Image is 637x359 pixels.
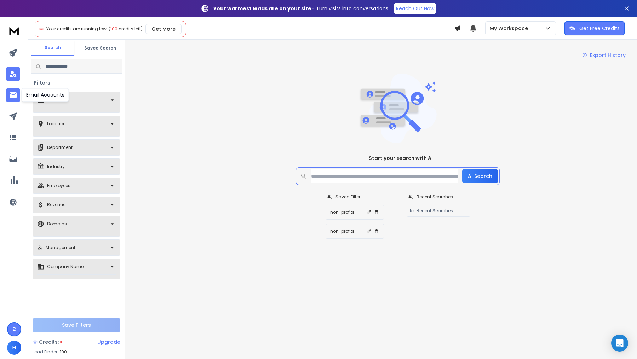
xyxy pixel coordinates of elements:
[47,183,70,189] p: Employees
[46,245,75,250] p: Management
[579,25,620,32] p: Get Free Credits
[47,264,84,270] p: Company Name
[576,48,631,62] a: Export History
[31,41,74,56] button: Search
[7,341,21,355] button: H
[145,24,182,34] button: Get More
[417,194,453,200] p: Recent Searches
[47,202,65,208] p: Revenue
[564,21,625,35] button: Get Free Credits
[330,209,355,215] p: non-profits
[97,338,120,346] div: Upgrade
[335,194,360,200] p: Saved Filter
[47,121,66,127] p: Location
[22,88,69,102] div: Email Accounts
[31,79,53,86] h3: Filters
[39,338,59,346] span: Credits:
[7,24,21,37] img: logo
[110,26,117,32] span: 100
[490,25,531,32] p: My Workspace
[369,155,433,162] h1: Start your search with AI
[47,164,65,169] p: Industry
[326,224,384,239] button: non-profits
[394,3,436,14] a: Reach Out Now
[359,74,437,143] img: image
[213,5,388,12] p: – Turn visits into conversations
[213,5,311,12] strong: Your warmest leads are on your site
[47,145,73,150] p: Department
[326,205,384,220] button: non-profits
[79,41,122,55] button: Saved Search
[407,205,470,217] p: No Recent Searches
[33,335,120,349] a: Credits:Upgrade
[33,349,58,355] p: Lead Finder:
[109,26,143,32] span: ( credits left)
[396,5,434,12] p: Reach Out Now
[46,26,108,32] span: Your credits are running low!
[330,228,355,234] p: non-profits
[462,169,498,183] button: AI Search
[611,335,628,352] div: Open Intercom Messenger
[47,221,67,227] p: Domains
[60,349,67,355] span: 100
